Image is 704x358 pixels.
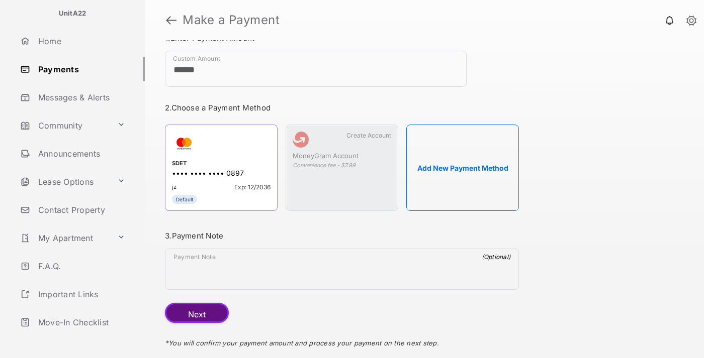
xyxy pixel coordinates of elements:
[16,113,113,138] a: Community
[16,282,129,306] a: Important Links
[172,169,271,179] div: •••• •••• •••• 0897
[16,85,145,109] a: Messages & Alerts
[234,183,271,191] span: Exp: 12/2036
[16,57,145,81] a: Payments
[16,254,145,278] a: F.A.Q.
[59,9,86,19] p: UnitA22
[16,226,113,250] a: My Apartment
[16,29,145,53] a: Home
[16,170,113,194] a: Lease Options
[16,198,145,222] a: Contact Property
[172,183,177,191] span: jz
[183,14,280,26] strong: Make a Payment
[165,125,278,211] div: SDET•••• •••• •••• 0897jzExp: 12/2036Default
[165,323,519,357] div: * You will confirm your payment amount and process your payment on the next step.
[165,231,519,241] h3: 3. Payment Note
[165,303,229,323] button: Next
[293,162,391,169] div: Convenience fee - $7.99
[165,103,519,112] h3: 2. Choose a Payment Method
[16,142,145,166] a: Announcements
[293,152,391,162] div: MoneyGram Account
[172,160,271,169] div: SDET
[406,125,519,211] button: Add New Payment Method
[346,132,391,139] span: Create Account
[16,310,145,334] a: Move-In Checklist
